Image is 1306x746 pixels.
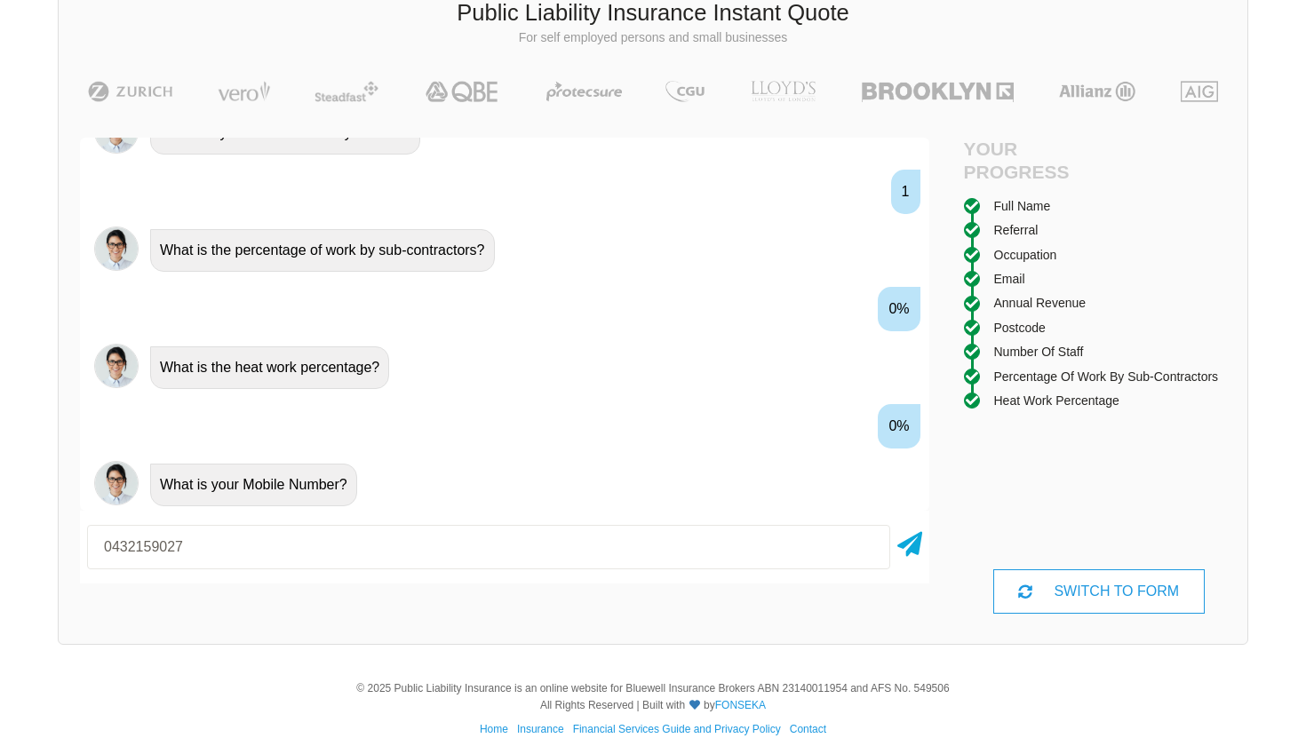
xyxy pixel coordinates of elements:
[94,344,139,388] img: Chatbot | PLI
[994,318,1046,337] div: Postcode
[993,569,1205,614] div: SWITCH TO FORM
[150,346,389,389] div: What is the heat work percentage?
[539,81,629,102] img: Protecsure | Public Liability Insurance
[994,342,1084,361] div: Number of staff
[878,404,920,448] div: 0%
[1050,81,1144,102] img: Allianz | Public Liability Insurance
[94,461,139,505] img: Chatbot | PLI
[891,170,920,214] div: 1
[994,367,1219,386] div: Percentage of work by sub-contractors
[80,81,180,102] img: Zurich | Public Liability Insurance
[658,81,712,102] img: CGU | Public Liability Insurance
[72,29,1234,47] p: For self employed persons and small businesses
[878,287,920,331] div: 0%
[210,81,278,102] img: Vero | Public Liability Insurance
[994,245,1057,265] div: Occupation
[994,391,1119,410] div: Heat work percentage
[715,699,766,711] a: FONSEKA
[307,81,386,102] img: Steadfast | Public Liability Insurance
[994,196,1051,216] div: Full Name
[87,525,890,569] input: Your mobile number, eg: +61xxxxxxxxxx / 0xxxxxxxxx
[741,81,826,102] img: LLOYD's | Public Liability Insurance
[415,81,511,102] img: QBE | Public Liability Insurance
[855,81,1021,102] img: Brooklyn | Public Liability Insurance
[94,226,139,271] img: Chatbot | PLI
[994,293,1087,313] div: Annual Revenue
[517,723,564,735] a: Insurance
[994,269,1025,289] div: Email
[480,723,508,735] a: Home
[994,220,1039,240] div: Referral
[150,464,357,506] div: What is your Mobile Number?
[1174,81,1226,102] img: AIG | Public Liability Insurance
[964,138,1099,182] h4: Your Progress
[573,723,781,735] a: Financial Services Guide and Privacy Policy
[150,229,495,272] div: What is the percentage of work by sub-contractors?
[790,723,826,735] a: Contact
